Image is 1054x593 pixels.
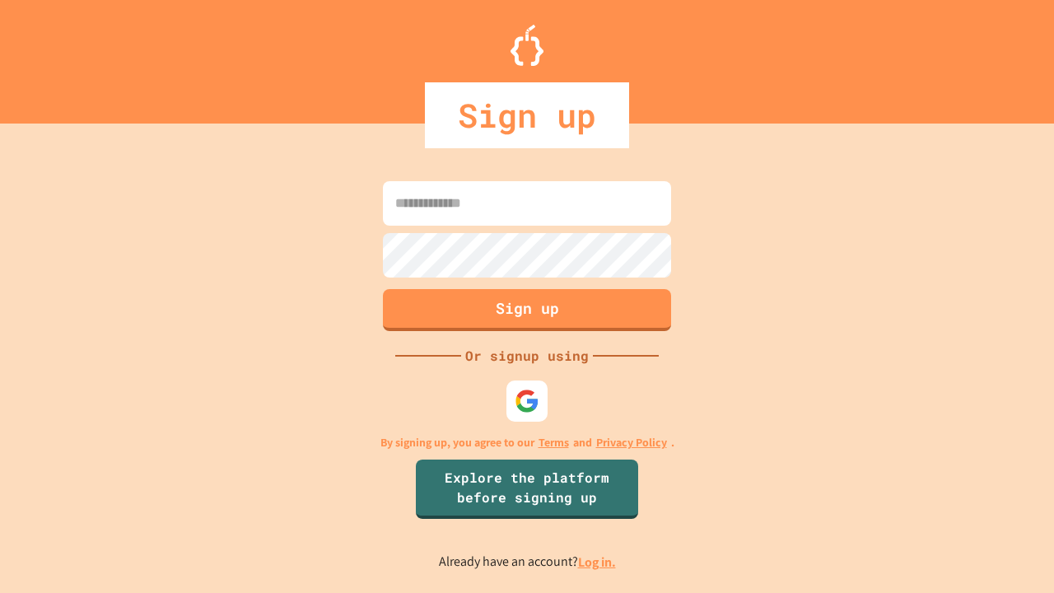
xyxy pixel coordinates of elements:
[425,82,629,148] div: Sign up
[383,289,671,331] button: Sign up
[380,434,674,451] p: By signing up, you agree to our and .
[461,346,593,366] div: Or signup using
[439,552,616,572] p: Already have an account?
[985,527,1038,577] iframe: chat widget
[596,434,667,451] a: Privacy Policy
[515,389,539,413] img: google-icon.svg
[539,434,569,451] a: Terms
[511,25,543,66] img: Logo.svg
[416,460,638,519] a: Explore the platform before signing up
[578,553,616,571] a: Log in.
